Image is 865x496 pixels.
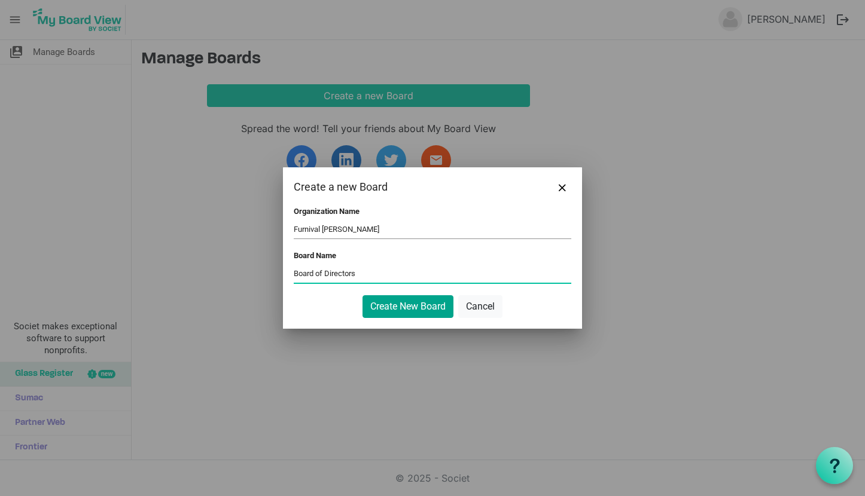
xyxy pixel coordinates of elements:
button: Close [553,178,571,196]
button: Cancel [458,295,502,318]
button: Create New Board [363,295,453,318]
div: Create a new Board [294,178,516,196]
label: Organization Name [294,207,360,216]
label: Board Name [294,251,336,260]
